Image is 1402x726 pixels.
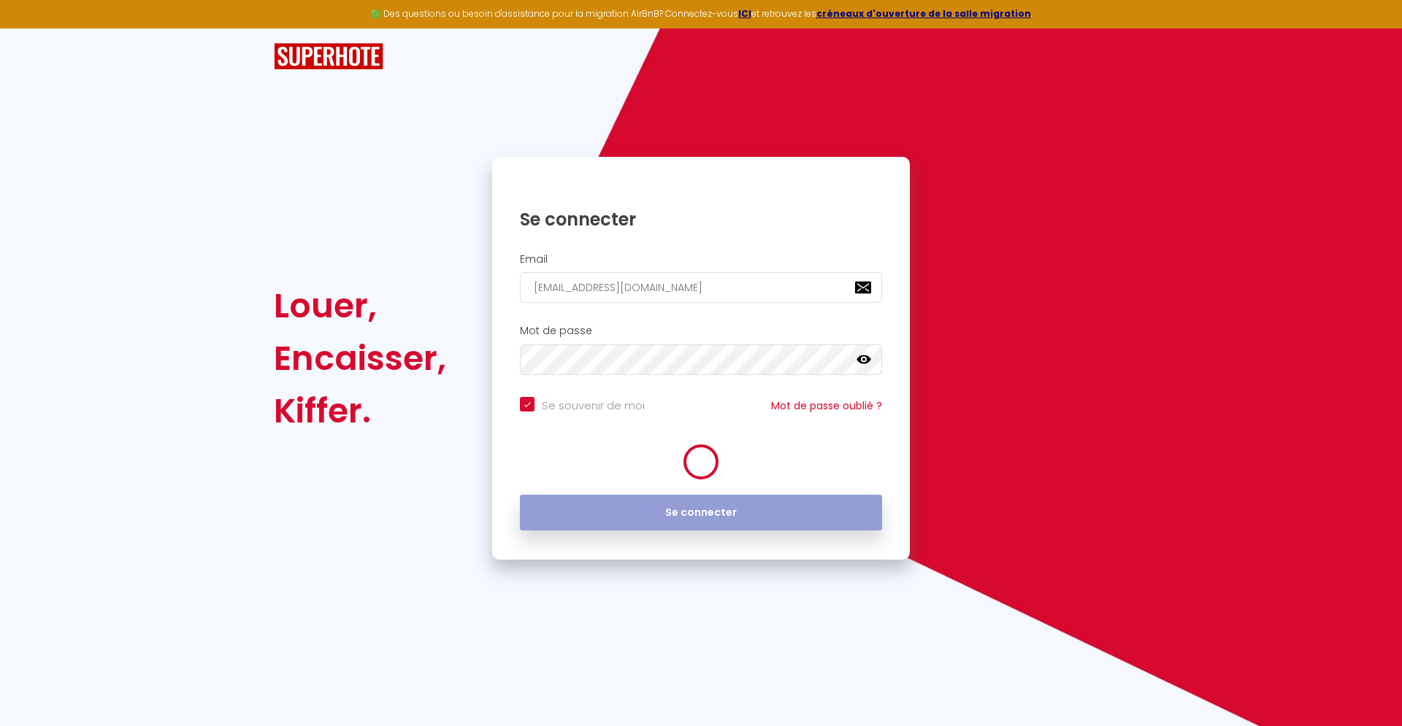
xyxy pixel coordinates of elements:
[12,6,55,50] button: Ouvrir le widget de chat LiveChat
[771,398,882,413] a: Mot de passe oublié ?
[738,7,751,20] a: ICI
[274,385,446,437] div: Kiffer.
[520,495,882,531] button: Se connecter
[274,279,446,332] div: Louer,
[520,253,882,266] h2: Email
[274,332,446,385] div: Encaisser,
[274,43,383,70] img: SuperHote logo
[520,208,882,231] h1: Se connecter
[520,325,882,337] h2: Mot de passe
[816,7,1031,20] a: créneaux d'ouverture de la salle migration
[520,272,882,303] input: Ton Email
